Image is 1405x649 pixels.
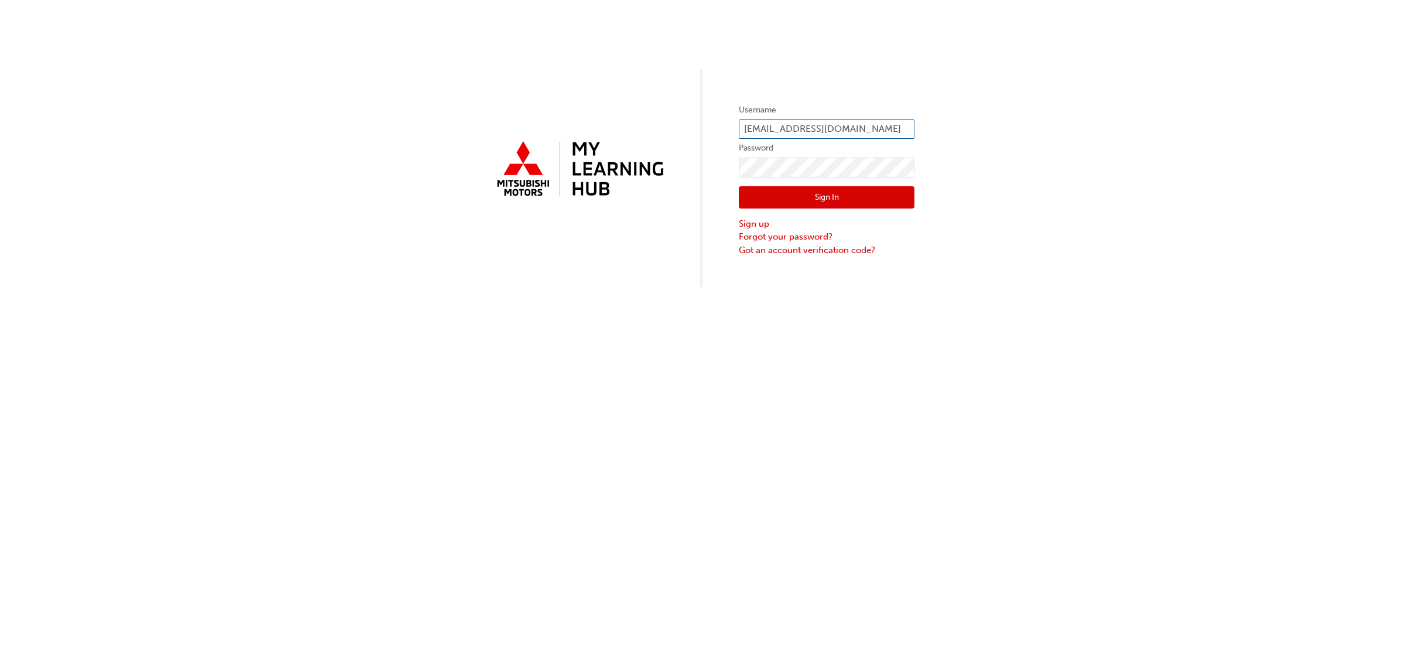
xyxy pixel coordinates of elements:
[739,186,914,209] button: Sign In
[739,230,914,244] a: Forgot your password?
[739,103,914,117] label: Username
[739,217,914,231] a: Sign up
[739,119,914,139] input: Username
[491,136,666,203] img: mmal
[739,244,914,257] a: Got an account verification code?
[739,141,914,155] label: Password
